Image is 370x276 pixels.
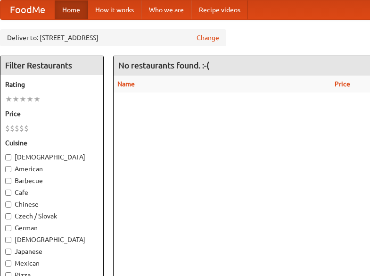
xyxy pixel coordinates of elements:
li: ★ [33,94,41,104]
li: ★ [26,94,33,104]
label: [DEMOGRAPHIC_DATA] [5,152,99,162]
input: [DEMOGRAPHIC_DATA] [5,154,11,160]
h4: Filter Restaurants [0,56,103,75]
input: American [5,166,11,172]
input: Chinese [5,201,11,208]
a: Home [55,0,88,19]
input: Barbecue [5,178,11,184]
label: Chinese [5,200,99,209]
label: Japanese [5,247,99,256]
h5: Cuisine [5,138,99,148]
label: Mexican [5,259,99,268]
li: ★ [19,94,26,104]
input: Cafe [5,190,11,196]
label: [DEMOGRAPHIC_DATA] [5,235,99,244]
li: ★ [5,94,12,104]
h5: Price [5,109,99,118]
input: Japanese [5,249,11,255]
li: $ [15,123,19,134]
ng-pluralize: No restaurants found. :-( [118,61,209,70]
li: ★ [12,94,19,104]
label: Czech / Slovak [5,211,99,221]
label: Barbecue [5,176,99,185]
label: Cafe [5,188,99,197]
label: American [5,164,99,174]
input: Mexican [5,260,11,267]
h5: Rating [5,80,99,89]
a: Name [117,80,135,88]
a: Change [197,33,219,42]
a: Price [335,80,350,88]
li: $ [24,123,29,134]
a: How it works [88,0,141,19]
li: $ [10,123,15,134]
li: $ [19,123,24,134]
input: German [5,225,11,231]
a: FoodMe [0,0,55,19]
li: $ [5,123,10,134]
label: German [5,223,99,233]
a: Who we are [141,0,191,19]
input: [DEMOGRAPHIC_DATA] [5,237,11,243]
input: Czech / Slovak [5,213,11,219]
a: Recipe videos [191,0,248,19]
